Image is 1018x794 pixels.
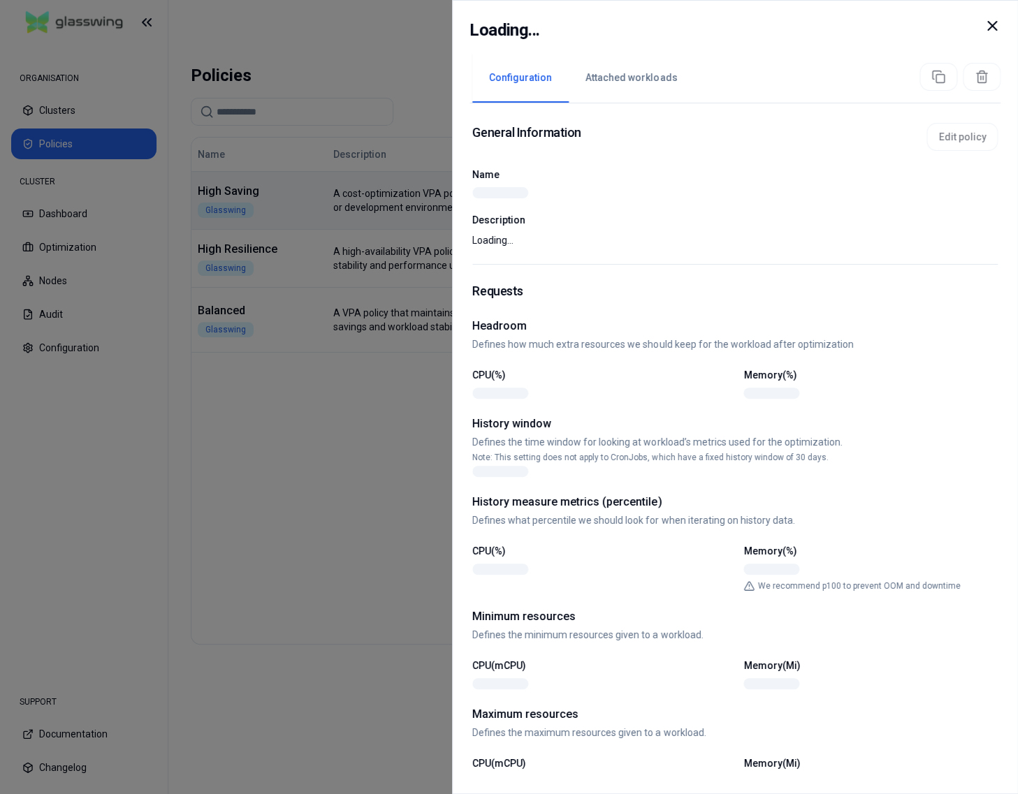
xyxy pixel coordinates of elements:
[472,494,998,510] h2: History measure metrics (percentile)
[569,54,694,103] button: Attached workloads
[472,369,506,381] label: CPU(%)
[743,758,800,769] label: Memory(Mi)
[472,726,998,740] p: Defines the maximum resources given to a workload.
[757,580,960,591] p: We recommend p100 to prevent OOM and downtime
[472,545,506,557] label: CPU(%)
[472,706,998,723] h2: Maximum resources
[472,123,581,151] h1: General Information
[743,369,797,381] label: Memory(%)
[472,233,998,247] p: Loading...
[472,318,998,334] h2: Headroom
[472,416,998,432] h2: History window
[472,337,998,351] p: Defines how much extra resources we should keep for the workload after optimization
[472,608,998,625] h2: Minimum resources
[472,628,998,642] p: Defines the minimum resources given to a workload.
[472,435,998,449] p: Defines the time window for looking at workload’s metrics used for the optimization.
[472,452,998,463] p: Note: This setting does not apply to CronJobs, which have a fixed history window of 30 days.
[472,169,500,180] label: Name
[743,660,800,671] label: Memory(Mi)
[472,54,569,103] button: Configuration
[472,758,526,769] label: CPU(mCPU)
[472,281,998,301] h1: Requests
[470,17,539,43] h2: Loading...
[472,215,998,225] label: Description
[472,660,526,671] label: CPU(mCPU)
[743,545,797,557] label: Memory(%)
[472,513,998,527] p: Defines what percentile we should look for when iterating on history data.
